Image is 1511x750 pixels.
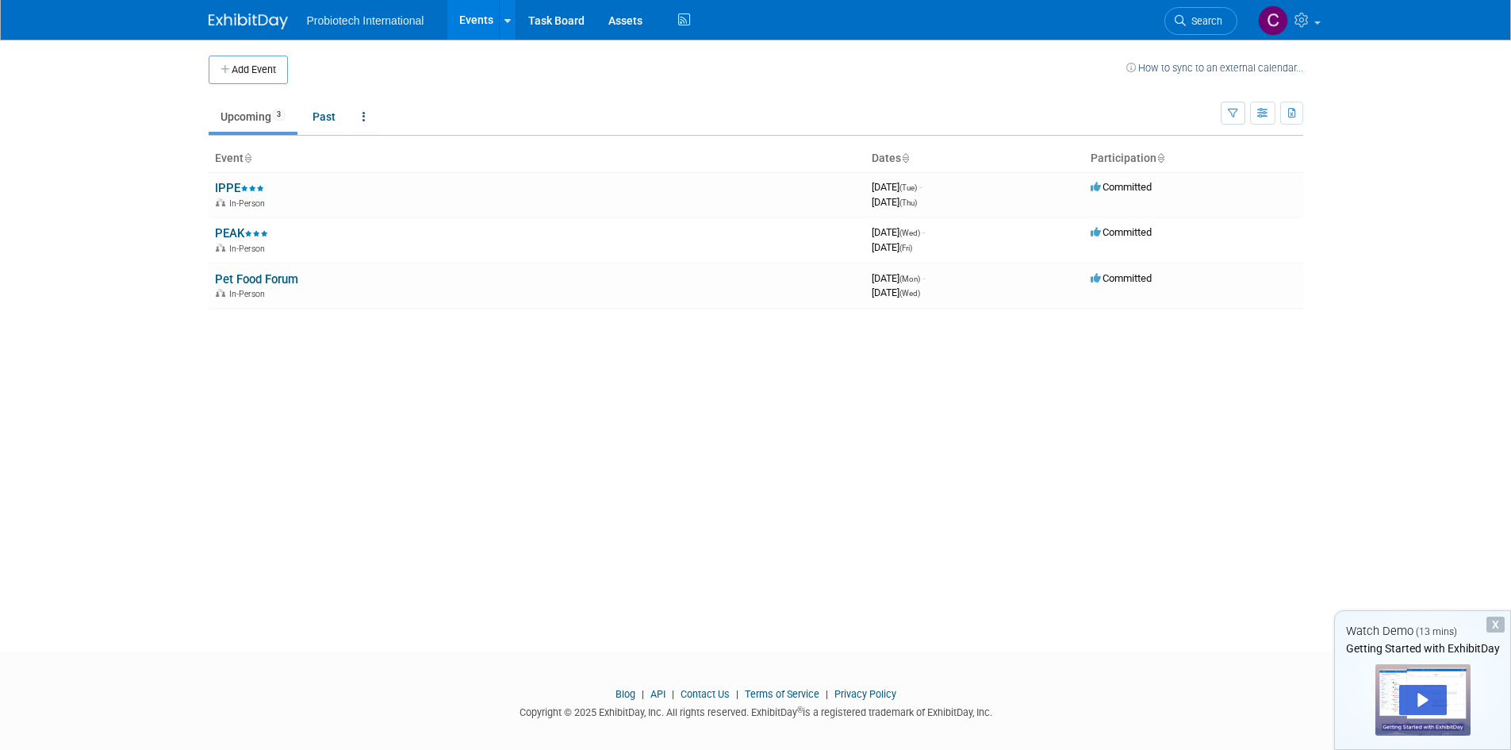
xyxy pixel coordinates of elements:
[822,688,832,700] span: |
[899,229,920,237] span: (Wed)
[668,688,678,700] span: |
[216,198,225,206] img: In-Person Event
[872,226,925,238] span: [DATE]
[899,183,917,192] span: (Tue)
[922,226,925,238] span: -
[616,688,635,700] a: Blog
[244,152,251,164] a: Sort by Event Name
[732,688,742,700] span: |
[1164,7,1237,35] a: Search
[1084,145,1303,172] th: Participation
[1156,152,1164,164] a: Sort by Participation Type
[215,181,264,195] a: IPPE
[745,688,819,700] a: Terms of Service
[681,688,730,700] a: Contact Us
[922,272,925,284] span: -
[1091,181,1152,193] span: Committed
[899,198,917,207] span: (Thu)
[872,272,925,284] span: [DATE]
[215,226,268,240] a: PEAK
[834,688,896,700] a: Privacy Policy
[301,102,347,132] a: Past
[209,102,297,132] a: Upcoming3
[872,196,917,208] span: [DATE]
[872,241,912,253] span: [DATE]
[229,198,270,209] span: In-Person
[919,181,922,193] span: -
[307,14,424,27] span: Probiotech International
[1399,685,1447,715] div: Play
[1126,62,1303,74] a: How to sync to an external calendar...
[650,688,665,700] a: API
[209,13,288,29] img: ExhibitDay
[209,145,865,172] th: Event
[1486,617,1505,633] div: Dismiss
[229,289,270,299] span: In-Person
[215,272,298,287] a: Pet Food Forum
[1335,623,1510,640] div: Watch Demo
[899,289,920,298] span: (Wed)
[1416,626,1457,637] span: (13 mins)
[901,152,909,164] a: Sort by Start Date
[216,289,225,297] img: In-Person Event
[872,287,920,298] span: [DATE]
[872,181,922,193] span: [DATE]
[797,706,803,714] sup: ®
[899,275,920,283] span: (Mon)
[209,56,288,84] button: Add Event
[865,145,1084,172] th: Dates
[272,109,286,121] span: 3
[899,244,912,252] span: (Fri)
[1091,226,1152,238] span: Committed
[216,244,225,252] img: In-Person Event
[1258,6,1288,36] img: Candice Blue
[1091,272,1152,284] span: Committed
[1335,640,1510,656] div: Getting Started with ExhibitDay
[1186,15,1222,27] span: Search
[229,244,270,254] span: In-Person
[638,688,648,700] span: |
